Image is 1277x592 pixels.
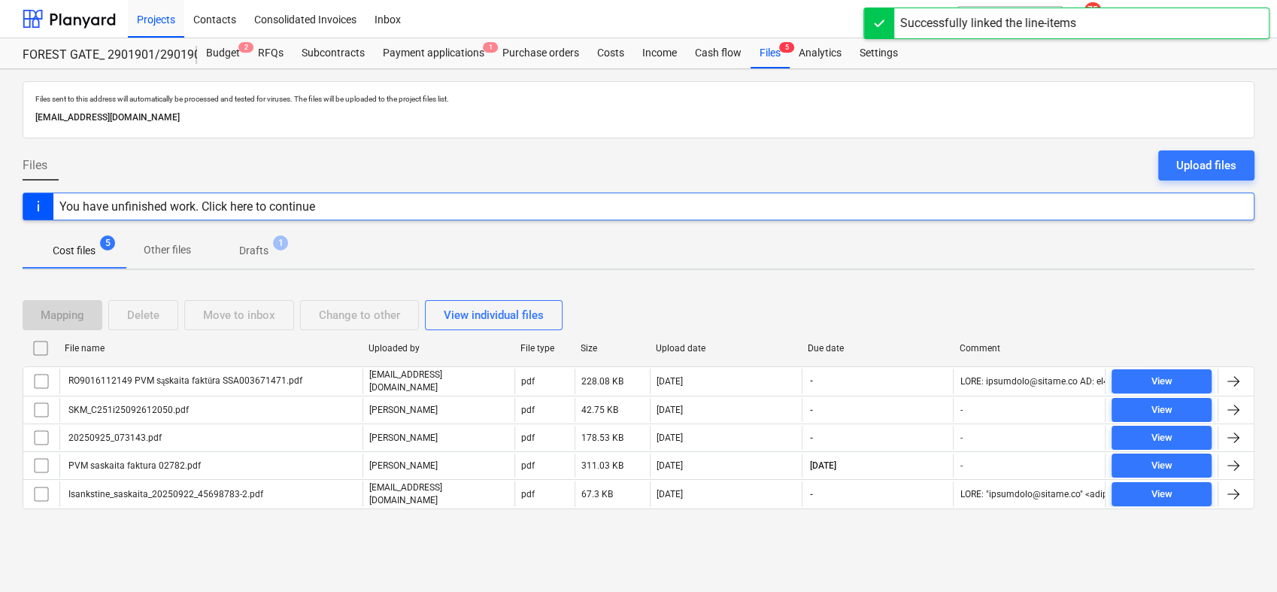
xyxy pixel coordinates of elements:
[66,489,263,499] div: Isankstine_saskaita_20250922_45698783-2.pdf
[273,235,288,250] span: 1
[369,343,508,354] div: Uploaded by
[520,343,569,354] div: File type
[581,489,613,499] div: 67.3 KB
[238,42,253,53] span: 2
[751,38,790,68] a: Files5
[581,376,623,387] div: 228.08 KB
[521,376,535,387] div: pdf
[900,14,1076,32] div: Successfully linked the line-items
[369,481,508,507] p: [EMAIL_ADDRESS][DOMAIN_NAME]
[249,38,293,68] a: RFQs
[66,375,302,387] div: RO9016112149 PVM sąskaita faktūra SSA003671471.pdf
[657,489,683,499] div: [DATE]
[444,305,544,325] div: View individual files
[100,235,115,250] span: 5
[751,38,790,68] div: Files
[53,243,96,259] p: Cost files
[1112,426,1212,450] button: View
[59,199,315,214] div: You have unfinished work. Click here to continue
[521,405,535,415] div: pdf
[588,38,633,68] a: Costs
[66,433,162,443] div: 20250925_073143.pdf
[369,460,438,472] p: [PERSON_NAME]
[581,460,623,471] div: 311.03 KB
[1112,482,1212,506] button: View
[1151,457,1172,475] div: View
[808,460,838,472] span: [DATE]
[425,300,563,330] button: View individual files
[808,432,814,445] span: -
[808,343,948,354] div: Due date
[35,94,1242,104] p: Files sent to this address will automatically be processed and tested for viruses. The files will...
[483,42,498,53] span: 1
[197,38,249,68] a: Budget2
[1151,486,1172,503] div: View
[1151,373,1172,390] div: View
[65,343,356,354] div: File name
[493,38,588,68] a: Purchase orders
[1151,430,1172,447] div: View
[521,460,535,471] div: pdf
[808,404,814,417] span: -
[1112,369,1212,393] button: View
[369,404,438,417] p: [PERSON_NAME]
[633,38,686,68] a: Income
[1112,398,1212,422] button: View
[657,376,683,387] div: [DATE]
[656,343,796,354] div: Upload date
[657,460,683,471] div: [DATE]
[960,433,962,443] div: -
[1151,402,1172,419] div: View
[808,375,814,387] span: -
[521,433,535,443] div: pdf
[374,38,493,68] div: Payment applications
[35,110,1242,126] p: [EMAIL_ADDRESS][DOMAIN_NAME]
[521,489,535,499] div: pdf
[66,460,201,471] div: PVM saskaita faktura 02782.pdf
[23,156,47,175] span: Files
[808,488,814,501] span: -
[960,460,962,471] div: -
[581,405,618,415] div: 42.75 KB
[581,343,644,354] div: Size
[144,242,191,258] p: Other files
[23,47,179,63] div: FOREST GATE_ 2901901/2901902/2901903
[239,243,268,259] p: Drafts
[369,432,438,445] p: [PERSON_NAME]
[1112,454,1212,478] button: View
[1202,520,1277,592] iframe: Chat Widget
[369,369,508,394] p: [EMAIL_ADDRESS][DOMAIN_NAME]
[66,405,189,415] div: SKM_C251i25092612050.pdf
[686,38,751,68] a: Cash flow
[581,433,623,443] div: 178.53 KB
[1176,156,1236,175] div: Upload files
[851,38,907,68] a: Settings
[197,38,249,68] div: Budget
[293,38,374,68] a: Subcontracts
[960,405,962,415] div: -
[779,42,794,53] span: 5
[657,405,683,415] div: [DATE]
[1158,150,1254,181] button: Upload files
[960,343,1100,354] div: Comment
[790,38,851,68] a: Analytics
[374,38,493,68] a: Payment applications1
[657,433,683,443] div: [DATE]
